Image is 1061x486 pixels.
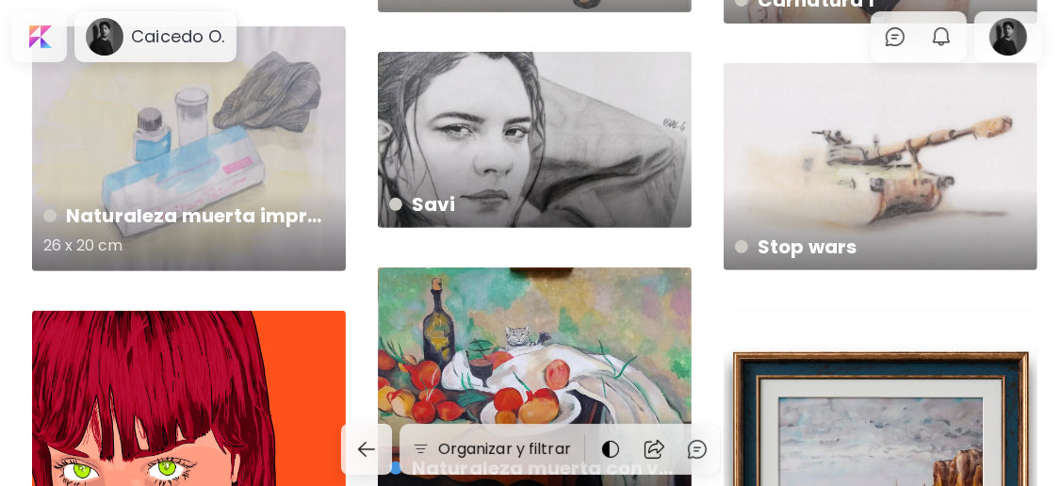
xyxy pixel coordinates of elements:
img: back [355,438,378,461]
img: bellIcon [930,25,953,48]
a: Stop warshttps://cdn.kaleido.art/CDN/Artwork/174647/Primary/medium.webp?updated=774539 [724,63,1037,270]
h4: Naturaleza muerta improvisada en clase [43,202,331,230]
h5: 26 x 20 cm [43,230,331,267]
img: chatIcon [686,438,709,461]
button: bellIcon [925,21,957,53]
h6: Organizar y filtrar [438,438,571,461]
a: Savihttps://cdn.kaleido.art/CDN/Artwork/174639/Primary/medium.webp?updated=774504 [378,52,692,228]
a: back [341,424,400,475]
h4: Savi [389,190,677,219]
h4: Stop wars [735,233,1022,261]
h6: Caicedo O. [131,25,224,48]
img: chatIcon [884,25,906,48]
a: Naturaleza muerta improvisada en clase26 x 20 cmhttps://cdn.kaleido.art/CDN/Artwork/174642/Primar... [32,26,346,271]
button: back [341,424,392,475]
